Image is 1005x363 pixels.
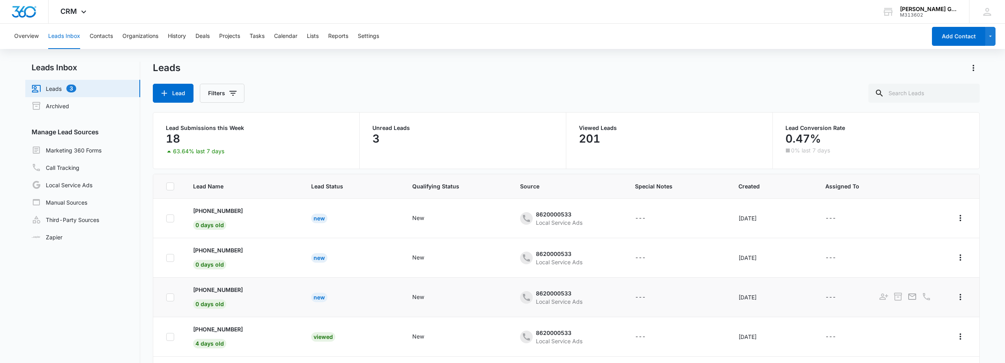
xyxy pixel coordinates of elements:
[412,214,438,223] div: - - Select to Edit Field
[825,182,859,190] span: Assigned To
[311,253,327,263] div: New
[193,182,292,190] span: Lead Name
[412,214,424,222] div: New
[311,293,327,302] div: New
[372,132,379,145] p: 3
[173,149,224,154] p: 63.64% last 7 days
[520,182,616,190] span: Source
[932,27,985,46] button: Add Contact
[954,212,967,224] button: Actions
[25,127,140,137] h3: Manage Lead Sources
[635,214,660,223] div: - - Select to Edit Field
[635,214,646,223] div: ---
[219,24,240,49] button: Projects
[412,293,438,302] div: - - Select to Edit Field
[311,214,327,223] div: New
[635,293,660,302] div: - - Select to Edit Field
[536,258,582,266] div: Local Service Ads
[954,251,967,264] button: Actions
[785,132,821,145] p: 0.47%
[358,24,379,49] button: Settings
[153,84,193,103] button: Lead
[32,163,79,172] a: Call Tracking
[579,125,760,131] p: Viewed Leads
[412,332,424,340] div: New
[635,253,646,263] div: ---
[785,125,967,131] p: Lead Conversion Rate
[536,297,582,306] div: Local Service Ads
[825,253,836,263] div: ---
[412,293,424,301] div: New
[635,253,660,263] div: - - Select to Edit Field
[825,214,836,223] div: ---
[168,24,186,49] button: History
[372,125,553,131] p: Unread Leads
[536,210,582,218] div: 8620000533
[90,24,113,49] button: Contacts
[32,197,87,207] a: Manual Sources
[311,332,335,342] div: Viewed
[921,291,932,302] button: Call
[195,24,210,49] button: Deals
[153,62,180,74] h1: Leads
[536,289,582,297] div: 8620000533
[579,132,600,145] p: 201
[193,286,243,294] p: [PHONE_NUMBER]
[635,332,660,342] div: - - Select to Edit Field
[825,293,850,302] div: - - Select to Edit Field
[311,254,327,261] a: New
[900,12,958,18] div: account id
[825,253,850,263] div: - - Select to Edit Field
[536,329,582,337] div: 8620000533
[193,325,243,333] p: [PHONE_NUMBER]
[954,330,967,343] button: Actions
[32,84,76,93] a: Leads3
[825,332,836,342] div: ---
[412,182,501,190] span: Qualifying Status
[868,84,980,103] input: Search Leads
[32,180,92,190] a: Local Service Ads
[412,253,438,263] div: - - Select to Edit Field
[193,260,226,269] span: 0 days old
[738,293,807,301] div: [DATE]
[536,250,582,258] div: 8620000533
[738,214,807,222] div: [DATE]
[878,291,889,302] button: Add as Contact
[635,332,646,342] div: ---
[635,293,646,302] div: ---
[311,294,327,301] a: New
[311,215,327,222] a: New
[32,233,62,241] a: Zapier
[122,24,158,49] button: Organizations
[250,24,265,49] button: Tasks
[32,215,99,224] a: Third-Party Sources
[825,214,850,223] div: - - Select to Edit Field
[311,333,335,340] a: Viewed
[738,333,807,341] div: [DATE]
[60,7,77,15] span: CRM
[635,182,719,190] span: Special Notes
[193,207,243,215] p: [PHONE_NUMBER]
[32,101,69,111] a: Archived
[967,62,980,74] button: Actions
[412,332,438,342] div: - - Select to Edit Field
[14,24,39,49] button: Overview
[738,182,807,190] span: Created
[892,291,904,302] button: Archive
[311,182,393,190] span: Lead Status
[48,24,80,49] button: Leads Inbox
[193,299,226,309] span: 0 days old
[412,253,424,261] div: New
[193,325,292,347] a: [PHONE_NUMBER]4 days old
[954,291,967,303] button: Actions
[274,24,297,49] button: Calendar
[193,286,292,307] a: [PHONE_NUMBER]0 days old
[193,339,226,348] span: 4 days old
[193,246,292,268] a: [PHONE_NUMBER]0 days old
[328,24,348,49] button: Reports
[921,296,932,303] a: Call
[32,145,101,155] a: Marketing 360 Forms
[536,337,582,345] div: Local Service Ads
[900,6,958,12] div: account name
[25,62,140,73] h2: Leads Inbox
